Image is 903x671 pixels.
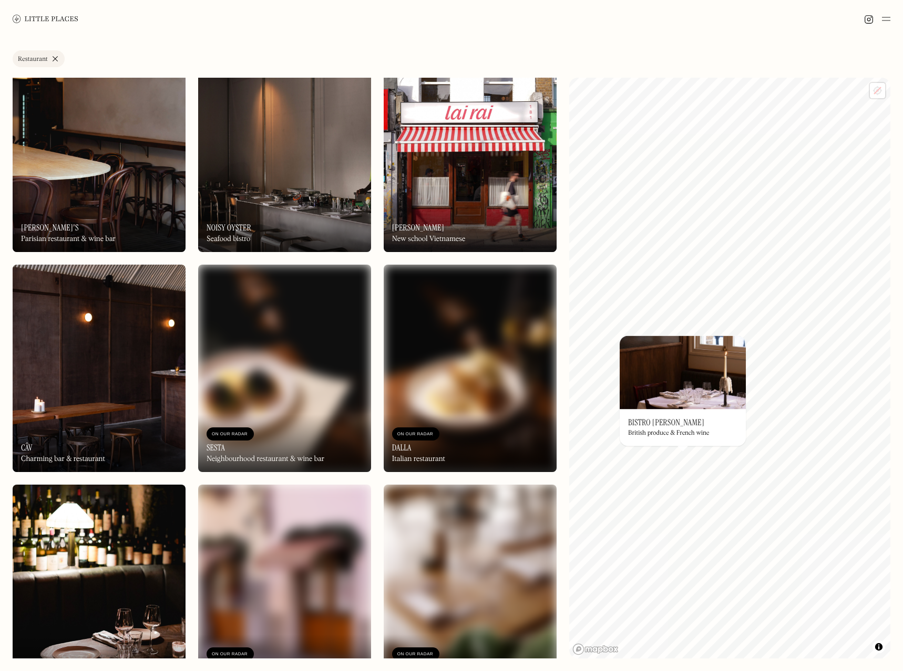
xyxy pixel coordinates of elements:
h3: Sesta [207,443,225,453]
div: On Our Radar [212,429,249,439]
h3: Câv [21,443,33,453]
div: New school Vietnamese [392,235,465,244]
a: DallaDallaOn Our RadarDallaItalian restaurant [384,265,557,472]
div: British produce & French wine [628,430,709,437]
div: Italian restaurant [392,455,445,464]
a: CâvCâvCâvCharming bar & restaurant [13,265,186,472]
div: On Our Radar [397,649,434,659]
a: Lai RaiLai Rai[PERSON_NAME]New school Vietnamese [384,45,557,252]
button: Toggle attribution [873,641,885,653]
img: Câv [13,265,186,472]
div: Charming bar & restaurant [21,455,105,464]
div: Restaurant [18,56,48,62]
canvas: Map [569,78,890,658]
a: Restaurant [13,50,65,67]
img: Bistro Freddie [620,335,746,409]
img: Dalla [384,265,557,472]
h3: Noisy Oyster [207,223,251,233]
div: Seafood bistro [207,235,250,244]
img: Sesta [198,265,371,472]
img: Lai Rai [384,45,557,252]
div: Neighbourhood restaurant & wine bar [207,455,324,464]
a: Marjorie'sMarjorie's[PERSON_NAME]'sParisian restaurant & wine bar [13,45,186,252]
h3: Dalla [392,443,412,453]
img: Noisy Oyster [198,45,371,252]
div: On Our Radar [212,649,249,659]
div: On Our Radar [397,429,434,439]
a: Bistro FreddieBistro FreddieBistro [PERSON_NAME]British produce & French wine [620,335,746,446]
a: Mapbox homepage [572,643,619,655]
div: Parisian restaurant & wine bar [21,235,116,244]
button: Location not available [870,83,885,98]
h3: [PERSON_NAME]'s [21,223,79,233]
img: Marjorie's [13,45,186,252]
h3: Bistro [PERSON_NAME] [628,417,704,427]
a: SestaSestaOn Our RadarSestaNeighbourhood restaurant & wine bar [198,265,371,472]
h3: [PERSON_NAME] [392,223,444,233]
span: Toggle attribution [876,641,882,653]
a: Noisy OysterNoisy OysterNoisy OysterSeafood bistro [198,45,371,252]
